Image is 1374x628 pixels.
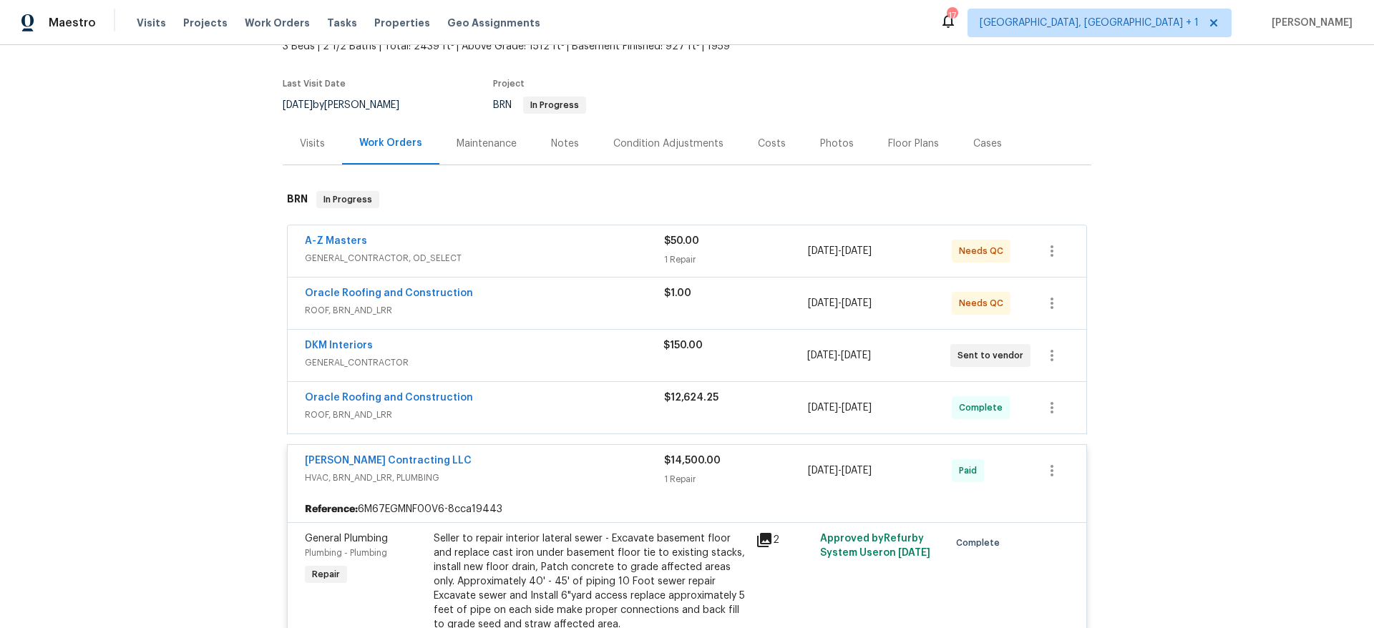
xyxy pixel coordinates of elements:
[327,18,357,28] span: Tasks
[305,303,664,318] span: ROOF, BRN_AND_LRR
[959,463,983,478] span: Paid
[447,16,540,30] span: Geo Assignments
[283,79,346,88] span: Last Visit Date
[305,355,663,370] span: GENERAL_CONTRACTOR
[756,531,812,549] div: 2
[305,456,472,466] a: [PERSON_NAME] Contracting LLC
[283,97,416,114] div: by [PERSON_NAME]
[664,236,699,246] span: $50.00
[245,16,310,30] span: Work Orders
[359,136,422,150] div: Work Orders
[664,252,808,267] div: 1 Repair
[808,463,872,478] span: -
[318,192,378,207] span: In Progress
[808,466,838,476] span: [DATE]
[613,137,723,151] div: Condition Adjustments
[808,296,872,310] span: -
[664,288,691,298] span: $1.00
[374,16,430,30] span: Properties
[305,471,664,485] span: HVAC, BRN_AND_LRR, PLUMBING
[842,246,872,256] span: [DATE]
[973,137,1002,151] div: Cases
[947,9,957,23] div: 17
[820,534,930,558] span: Approved by Refurby System User on
[959,296,1009,310] span: Needs QC
[959,244,1009,258] span: Needs QC
[980,16,1199,30] span: [GEOGRAPHIC_DATA], [GEOGRAPHIC_DATA] + 1
[820,137,854,151] div: Photos
[493,79,525,88] span: Project
[283,100,313,110] span: [DATE]
[305,340,373,350] a: DKM Interiors
[664,472,808,486] div: 1 Repair
[808,246,838,256] span: [DATE]
[842,466,872,476] span: [DATE]
[956,536,1005,550] span: Complete
[808,403,838,413] span: [DATE]
[305,251,664,265] span: GENERAL_CONTRACTOR, OD_SELECT
[137,16,166,30] span: Visits
[807,350,837,360] span: [DATE]
[664,393,718,403] span: $12,624.25
[305,288,473,298] a: Oracle Roofing and Construction
[663,340,703,350] span: $150.00
[842,403,872,413] span: [DATE]
[283,39,801,54] span: 3 Beds | 2 1/2 Baths | Total: 2439 ft² | Above Grade: 1512 ft² | Basement Finished: 927 ft² | 1959
[305,502,358,516] b: Reference:
[808,401,872,415] span: -
[305,393,473,403] a: Oracle Roofing and Construction
[305,236,367,246] a: A-Z Masters
[808,298,838,308] span: [DATE]
[493,100,586,110] span: BRN
[842,298,872,308] span: [DATE]
[959,401,1008,415] span: Complete
[808,244,872,258] span: -
[958,348,1029,363] span: Sent to vendor
[664,456,721,466] span: $14,500.00
[183,16,228,30] span: Projects
[807,348,871,363] span: -
[287,191,308,208] h6: BRN
[888,137,939,151] div: Floor Plans
[457,137,517,151] div: Maintenance
[1266,16,1353,30] span: [PERSON_NAME]
[283,177,1091,222] div: BRN In Progress
[305,549,387,557] span: Plumbing - Plumbing
[305,408,664,422] span: ROOF, BRN_AND_LRR
[758,137,786,151] div: Costs
[305,534,388,544] span: General Plumbing
[841,350,871,360] span: [DATE]
[306,567,346,582] span: Repair
[551,137,579,151] div: Notes
[300,137,325,151] div: Visits
[49,16,96,30] span: Maestro
[288,496,1086,522] div: 6M67EGMNF00V6-8cca19443
[525,101,585,109] span: In Progress
[898,548,930,558] span: [DATE]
